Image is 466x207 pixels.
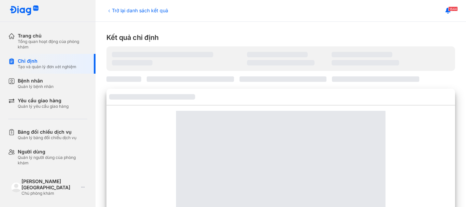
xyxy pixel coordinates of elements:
[106,33,455,42] div: Kết quả chỉ định
[18,58,76,64] div: Chỉ định
[21,178,78,191] div: [PERSON_NAME][GEOGRAPHIC_DATA]
[11,182,21,193] img: logo
[18,33,87,39] div: Trang chủ
[448,6,458,11] span: 1644
[18,39,87,50] div: Tổng quan hoạt động của phòng khám
[18,104,69,109] div: Quản lý yêu cầu giao hàng
[106,7,168,14] div: Trở lại danh sách kết quả
[18,149,87,155] div: Người dùng
[21,191,78,196] div: Chủ phòng khám
[18,129,76,135] div: Bảng đối chiếu dịch vụ
[18,98,69,104] div: Yêu cầu giao hàng
[18,78,54,84] div: Bệnh nhân
[18,84,54,89] div: Quản lý bệnh nhân
[18,64,76,70] div: Tạo và quản lý đơn xét nghiệm
[18,155,87,166] div: Quản lý người dùng của phòng khám
[10,5,39,16] img: logo
[18,135,76,141] div: Quản lý bảng đối chiếu dịch vụ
